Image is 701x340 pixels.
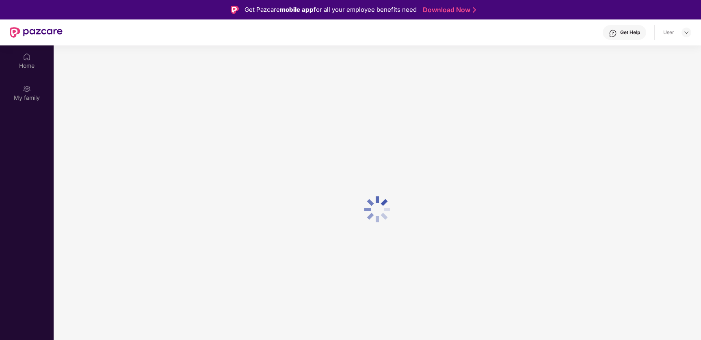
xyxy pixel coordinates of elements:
[473,6,476,14] img: Stroke
[23,85,31,93] img: svg+xml;base64,PHN2ZyB3aWR0aD0iMjAiIGhlaWdodD0iMjAiIHZpZXdCb3g9IjAgMCAyMCAyMCIgZmlsbD0ibm9uZSIgeG...
[609,29,617,37] img: svg+xml;base64,PHN2ZyBpZD0iSGVscC0zMngzMiIgeG1sbnM9Imh0dHA6Ly93d3cudzMub3JnLzIwMDAvc3ZnIiB3aWR0aD...
[620,29,640,36] div: Get Help
[683,29,690,36] img: svg+xml;base64,PHN2ZyBpZD0iRHJvcGRvd24tMzJ4MzIiIHhtbG5zPSJodHRwOi8vd3d3LnczLm9yZy8yMDAwL3N2ZyIgd2...
[663,29,674,36] div: User
[280,6,314,13] strong: mobile app
[244,5,417,15] div: Get Pazcare for all your employee benefits need
[23,53,31,61] img: svg+xml;base64,PHN2ZyBpZD0iSG9tZSIgeG1sbnM9Imh0dHA6Ly93d3cudzMub3JnLzIwMDAvc3ZnIiB3aWR0aD0iMjAiIG...
[10,27,63,38] img: New Pazcare Logo
[231,6,239,14] img: Logo
[423,6,474,14] a: Download Now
